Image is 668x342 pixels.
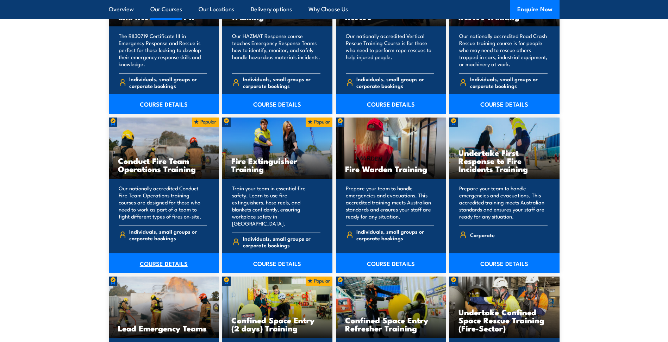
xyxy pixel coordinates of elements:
[356,76,434,89] span: Individuals, small groups or corporate bookings
[459,32,548,68] p: Our nationally accredited Road Crash Rescue training course is for people who may need to rescue ...
[222,253,332,273] a: COURSE DETAILS
[109,253,219,273] a: COURSE DETAILS
[129,228,207,241] span: Individuals, small groups or corporate bookings
[231,157,323,173] h3: Fire Extinguisher Training
[356,228,434,241] span: Individuals, small groups or corporate bookings
[458,4,550,20] h3: Undertake Road Crash Rescue Training
[119,32,207,68] p: The RII30719 Certificate III in Emergency Response and Rescue is perfect for those looking to dev...
[458,148,550,173] h3: Undertake First Response to Fire Incidents Training
[459,185,548,220] p: Prepare your team to handle emergencies and evacuations. This accredited training meets Australia...
[109,94,219,114] a: COURSE DETAILS
[231,4,323,20] h3: HAZMAT Response Training
[336,253,446,273] a: COURSE DETAILS
[243,235,320,248] span: Individuals, small groups or corporate bookings
[222,94,332,114] a: COURSE DETAILS
[118,324,210,332] h3: Lead Emergency Teams
[232,32,320,68] p: Our HAZMAT Response course teaches Emergency Response Teams how to identify, monitor, and safely ...
[449,94,560,114] a: COURSE DETAILS
[345,165,437,173] h3: Fire Warden Training
[345,4,437,20] h3: Undertake Vertical Rescue
[336,94,446,114] a: COURSE DETAILS
[119,185,207,220] p: Our nationally accredited Conduct Fire Team Operations training courses are designed for those wh...
[231,316,323,332] h3: Confined Space Entry (2 days) Training
[449,253,560,273] a: COURSE DETAILS
[470,76,548,89] span: Individuals, small groups or corporate bookings
[346,185,434,220] p: Prepare your team to handle emergencies and evacuations. This accredited training meets Australia...
[346,32,434,68] p: Our nationally accredited Vertical Rescue Training Course is for those who need to perform rope r...
[243,76,320,89] span: Individuals, small groups or corporate bookings
[129,76,207,89] span: Individuals, small groups or corporate bookings
[118,157,210,173] h3: Conduct Fire Team Operations Training
[345,316,437,332] h3: Confined Space Entry Refresher Training
[470,229,495,240] span: Corporate
[458,308,550,332] h3: Undertake Confined Space Rescue Training (Fire-Sector)
[232,185,320,227] p: Train your team in essential fire safety. Learn to use fire extinguishers, hose reels, and blanke...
